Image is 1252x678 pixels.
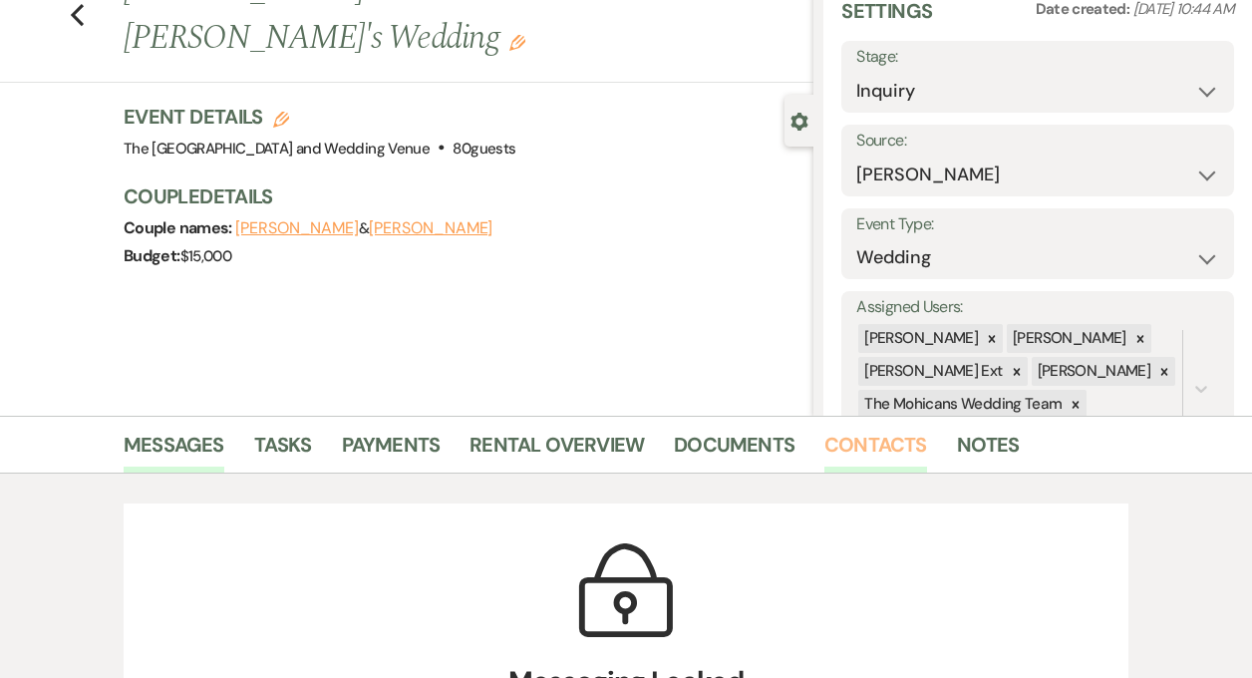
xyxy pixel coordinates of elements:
span: Couple names: [124,217,235,238]
a: Payments [342,429,441,473]
span: Budget: [124,245,180,266]
div: [PERSON_NAME] Ext [858,357,1005,386]
div: [PERSON_NAME] [858,324,981,353]
div: [PERSON_NAME] [1007,324,1129,353]
a: Notes [957,429,1020,473]
a: Tasks [254,429,312,473]
label: Source: [856,127,1219,156]
span: The [GEOGRAPHIC_DATA] and Wedding Venue [124,139,430,159]
div: The Mohicans Wedding Team [858,390,1065,419]
label: Stage: [856,43,1219,72]
span: & [235,218,492,238]
button: [PERSON_NAME] [235,220,359,236]
h3: Couple Details [124,182,793,210]
a: Documents [674,429,794,473]
span: $15,000 [180,246,232,266]
a: Messages [124,429,224,473]
div: [PERSON_NAME] [1032,357,1154,386]
h3: Event Details [124,103,515,131]
span: 80 guests [453,139,515,159]
label: Assigned Users: [856,293,1219,322]
button: [PERSON_NAME] [369,220,492,236]
button: Close lead details [790,111,808,130]
button: Edit [509,33,525,51]
a: Rental Overview [469,429,644,473]
a: Contacts [824,429,927,473]
label: Event Type: [856,210,1219,239]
